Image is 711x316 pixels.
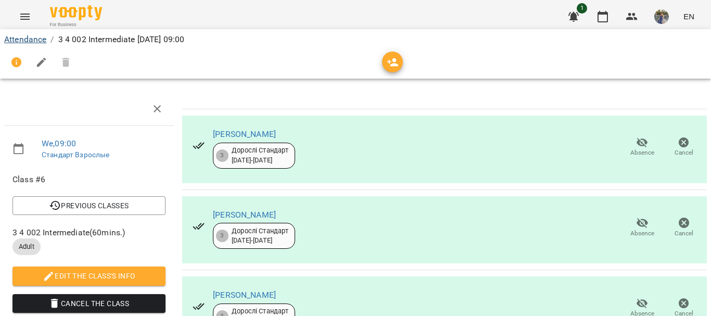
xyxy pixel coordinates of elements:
button: EN [679,7,699,26]
button: Cancel the class [12,294,166,313]
button: Previous Classes [12,196,166,215]
button: Absence [621,213,663,242]
button: Cancel [663,213,705,242]
button: Edit the class's Info [12,267,166,285]
span: Adult [12,242,41,251]
div: 3 [216,149,228,162]
a: [PERSON_NAME] [213,290,276,300]
span: For Business [50,21,102,28]
span: EN [683,11,694,22]
span: Cancel the class [21,297,157,310]
div: Дорослі Стандарт [DATE] - [DATE] [232,226,288,246]
img: Voopty Logo [50,5,102,20]
span: Class #6 [12,173,166,186]
button: Menu [12,4,37,29]
span: Cancel [675,148,693,157]
a: Attendance [4,34,46,44]
nav: breadcrumb [4,33,707,46]
span: Previous Classes [21,199,157,212]
span: 1 [577,3,587,14]
div: Дорослі Стандарт [DATE] - [DATE] [232,146,288,165]
a: We , 09:00 [42,138,76,148]
span: Absence [630,229,654,238]
div: 3 [216,230,228,242]
a: Стандарт Взрослые [42,150,110,159]
span: Edit the class's Info [21,270,157,282]
li: / [50,33,54,46]
button: Absence [621,133,663,162]
p: 3 4 002 Intermediate [DATE] 09:00 [58,33,185,46]
button: Cancel [663,133,705,162]
a: [PERSON_NAME] [213,129,276,139]
span: Cancel [675,229,693,238]
img: aed329fc70d3964b594478412e8e91ea.jpg [654,9,669,24]
a: [PERSON_NAME] [213,210,276,220]
span: 3 4 002 Intermediate ( 60 mins. ) [12,226,166,239]
span: Absence [630,148,654,157]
